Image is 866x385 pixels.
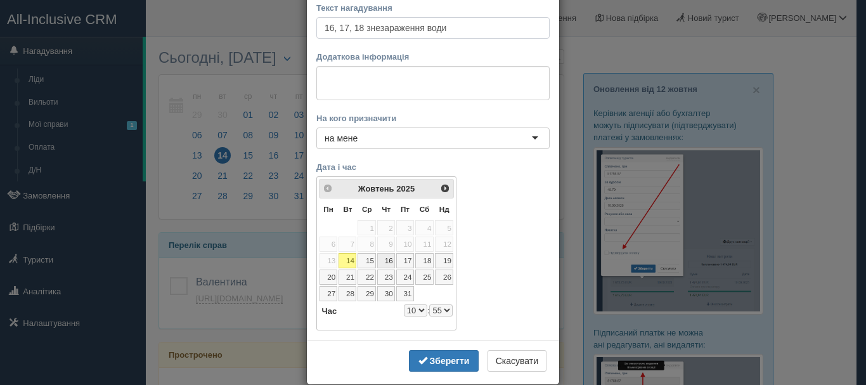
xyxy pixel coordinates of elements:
[488,350,546,372] button: Скасувати
[435,253,454,268] a: 19
[358,270,376,285] a: 22
[320,270,338,285] a: 20
[377,253,395,268] a: 16
[377,286,395,301] a: 30
[343,205,352,213] span: Вівторок
[396,184,415,193] span: 2025
[435,270,454,285] a: 26
[401,205,410,213] span: П
[358,184,394,193] span: Жовтень
[409,350,479,372] button: Зберегти
[358,253,376,268] a: 15
[377,270,395,285] a: 23
[339,270,356,285] a: 21
[396,253,414,268] a: 17
[339,286,356,301] a: 28
[339,253,356,268] a: 14
[439,205,449,213] span: Неділя
[415,253,434,268] a: 18
[316,51,550,63] label: Додаткова інформація
[320,286,338,301] a: 27
[316,161,550,173] label: Дата і час
[319,304,337,318] dt: Час
[358,286,376,301] a: 29
[437,181,452,195] a: Наст>
[396,270,414,285] a: 24
[440,183,450,193] span: Наст>
[362,205,372,213] span: Середа
[325,132,358,145] div: на мене
[396,286,414,301] a: 31
[323,205,333,213] span: Понеділок
[382,205,391,213] span: Четвер
[316,112,550,124] label: На кого призначити
[420,205,430,213] span: Субота
[316,2,550,14] label: Текст нагадування
[415,270,434,285] a: 25
[430,356,470,366] b: Зберегти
